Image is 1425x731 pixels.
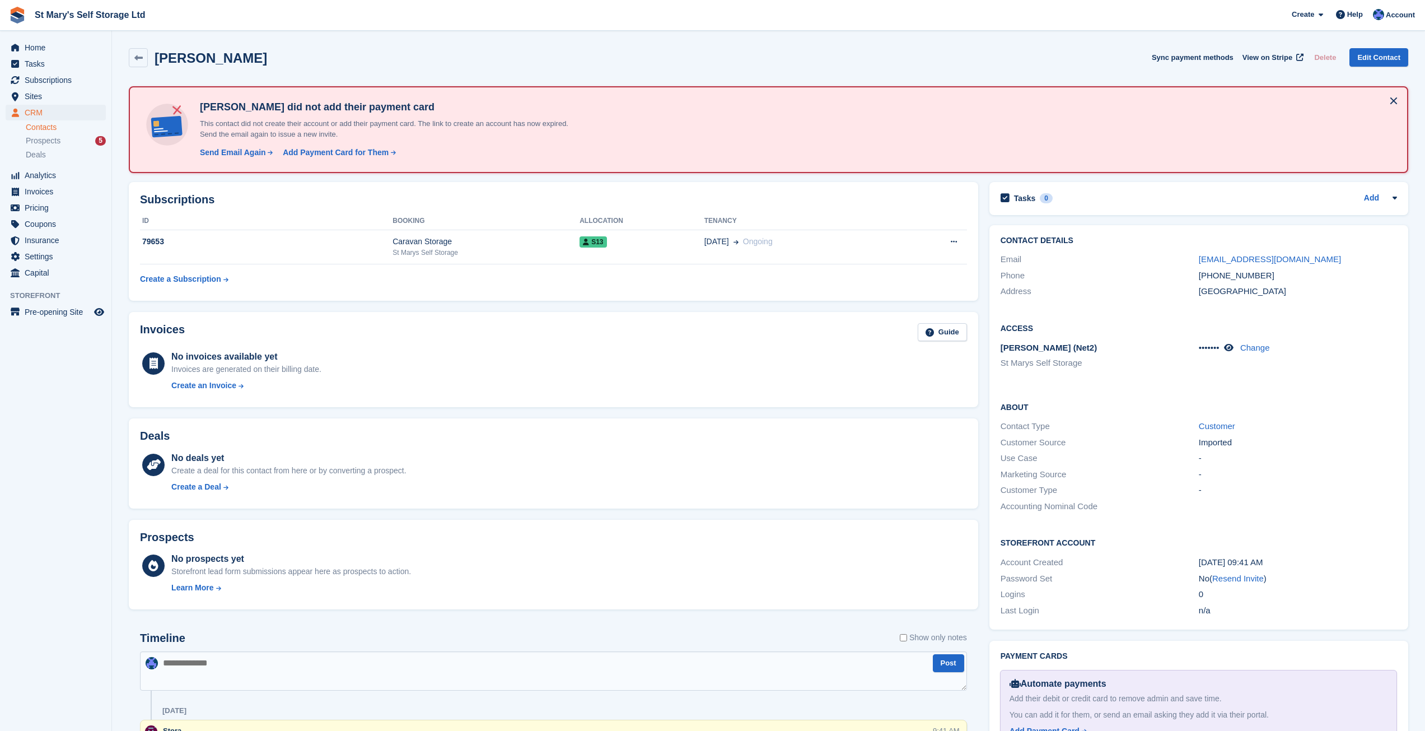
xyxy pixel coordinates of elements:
[1386,10,1415,21] span: Account
[1001,401,1397,412] h2: About
[704,236,729,248] span: [DATE]
[278,147,397,159] a: Add Payment Card for Them
[1152,48,1234,67] button: Sync payment methods
[171,380,236,392] div: Create an Invoice
[900,632,967,644] label: Show only notes
[6,167,106,183] a: menu
[171,364,321,375] div: Invoices are generated on their billing date.
[171,481,406,493] a: Create a Deal
[1199,468,1397,481] div: -
[1040,193,1053,203] div: 0
[195,118,587,140] p: This contact did not create their account or add their payment card. The link to create an accoun...
[1001,500,1199,513] div: Accounting Nominal Code
[1001,436,1199,449] div: Customer Source
[1242,52,1292,63] span: View on Stripe
[393,248,580,258] div: St Marys Self Storage
[1010,709,1387,721] div: You can add it for them, or send an email asking they add it via their portal.
[25,105,92,120] span: CRM
[25,184,92,199] span: Invoices
[171,465,406,477] div: Create a deal for this contact from here or by converting a prospect.
[283,147,389,159] div: Add Payment Card for Them
[1014,193,1036,203] h2: Tasks
[6,72,106,88] a: menu
[26,150,46,160] span: Deals
[1001,269,1199,282] div: Phone
[155,50,267,66] h2: [PERSON_NAME]
[1001,572,1199,585] div: Password Set
[92,305,106,319] a: Preview store
[6,232,106,248] a: menu
[25,304,92,320] span: Pre-opening Site
[1010,677,1387,691] div: Automate payments
[1001,468,1199,481] div: Marketing Source
[393,236,580,248] div: Caravan Storage
[743,237,773,246] span: Ongoing
[26,135,106,147] a: Prospects 5
[171,552,411,566] div: No prospects yet
[6,216,106,232] a: menu
[140,193,967,206] h2: Subscriptions
[171,566,411,578] div: Storefront lead form submissions appear here as prospects to action.
[6,40,106,55] a: menu
[1310,48,1340,67] button: Delete
[200,147,266,159] div: Send Email Again
[1364,192,1379,205] a: Add
[25,249,92,264] span: Settings
[9,7,26,24] img: stora-icon-8386f47178a22dfd0bd8f6a31ec36ba5ce8667c1dd55bd0f319d3a0aa187defe.svg
[1001,484,1199,497] div: Customer Type
[6,265,106,281] a: menu
[1240,343,1270,352] a: Change
[30,6,150,24] a: St Mary's Self Storage Ltd
[1199,343,1220,352] span: •••••••
[1199,421,1235,431] a: Customer
[143,101,191,148] img: no-card-linked-e7822e413c904bf8b177c4d89f31251c4716f9871600ec3ca5bfc59e148c83f4.svg
[1199,588,1397,601] div: 0
[918,323,967,342] a: Guide
[25,265,92,281] span: Capital
[1347,9,1363,20] span: Help
[25,200,92,216] span: Pricing
[580,236,606,248] span: S13
[140,323,185,342] h2: Invoices
[26,149,106,161] a: Deals
[6,249,106,264] a: menu
[1001,556,1199,569] div: Account Created
[140,273,221,285] div: Create a Subscription
[171,451,406,465] div: No deals yet
[1199,285,1397,298] div: [GEOGRAPHIC_DATA]
[146,657,158,669] img: Matthew Keenan
[1001,285,1199,298] div: Address
[140,531,194,544] h2: Prospects
[140,632,185,645] h2: Timeline
[25,216,92,232] span: Coupons
[162,706,186,715] div: [DATE]
[1199,604,1397,617] div: n/a
[1199,254,1341,264] a: [EMAIL_ADDRESS][DOMAIN_NAME]
[25,89,92,104] span: Sites
[171,582,213,594] div: Learn More
[140,212,393,230] th: ID
[580,212,704,230] th: Allocation
[1199,484,1397,497] div: -
[1001,357,1199,370] li: St Marys Self Storage
[6,184,106,199] a: menu
[1349,48,1408,67] a: Edit Contact
[25,40,92,55] span: Home
[1001,343,1097,352] span: [PERSON_NAME] (Net2)
[1001,420,1199,433] div: Contact Type
[1292,9,1314,20] span: Create
[1001,652,1397,661] h2: Payment cards
[25,72,92,88] span: Subscriptions
[1199,452,1397,465] div: -
[933,654,964,673] button: Post
[393,212,580,230] th: Booking
[95,136,106,146] div: 5
[1001,588,1199,601] div: Logins
[6,105,106,120] a: menu
[25,56,92,72] span: Tasks
[26,122,106,133] a: Contacts
[171,481,221,493] div: Create a Deal
[1199,436,1397,449] div: Imported
[6,200,106,216] a: menu
[171,582,411,594] a: Learn More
